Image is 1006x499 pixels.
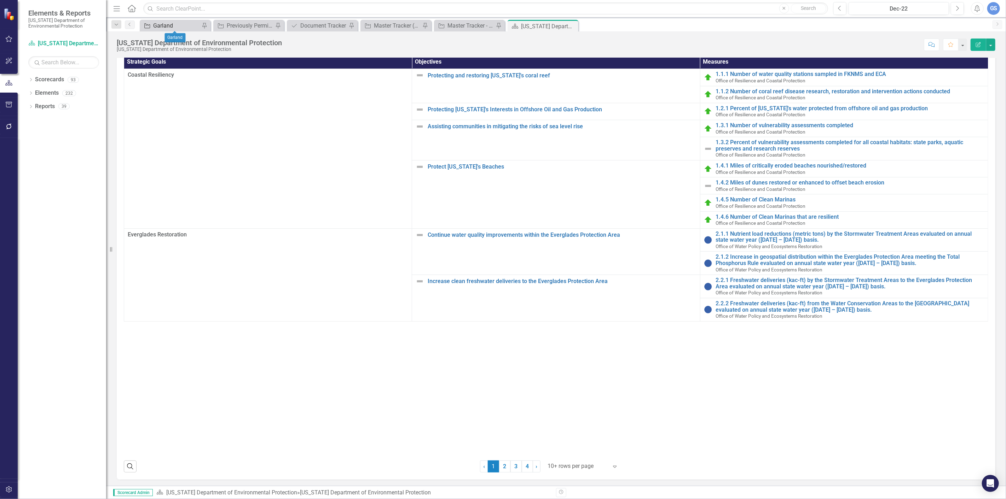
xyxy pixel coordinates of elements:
[522,460,533,472] a: 4
[124,228,412,321] td: Double-Click to Edit
[716,122,984,129] a: 1.3.1 Number of vulnerability assessments completed
[716,313,823,319] span: Office of Water Policy and Ecosystems Restoration
[412,69,700,103] td: Double-Click to Edit Right Click for Context Menu
[227,21,273,30] div: Previously Permitted Tracker
[416,163,424,171] img: Not Defined
[704,145,712,153] img: Not Defined
[700,211,988,228] td: Double-Click to Edit Right Click for Context Menu
[716,139,984,152] a: 1.3.2 Percent of vulnerability assessments completed for all coastal habitats: state parks, aquat...
[700,228,988,252] td: Double-Click to Edit Right Click for Context Menu
[416,231,424,239] img: Not Defined
[716,169,806,175] span: Office of Resilience and Coastal Protection
[412,228,700,275] td: Double-Click to Edit Right Click for Context Menu
[716,129,806,135] span: Office of Resilience and Coastal Protection
[716,196,984,203] a: 1.4.5 Number of Clean Marinas
[982,475,999,492] div: Open Intercom Messenger
[412,103,700,120] td: Double-Click to Edit Right Click for Context Menu
[416,105,424,114] img: Not Defined
[28,17,99,29] small: [US_STATE] Department of Environmental Protection
[716,203,806,209] span: Office of Resilience and Coastal Protection
[117,39,282,47] div: [US_STATE] Department of Environmental Protection
[416,277,424,286] img: Not Defined
[704,236,712,244] img: No Information
[700,275,988,298] td: Double-Click to Edit Right Click for Context Menu
[428,106,696,113] a: Protecting [US_STATE]'s Interests in Offshore Oil and Gas Production
[28,56,99,69] input: Search Below...
[4,8,16,20] img: ClearPoint Strategy
[300,21,347,30] div: Document Tracker
[801,5,816,11] span: Search
[716,112,806,117] span: Office of Resilience and Coastal Protection
[716,220,806,226] span: Office of Resilience and Coastal Protection
[362,21,421,30] a: Master Tracker (External)
[141,21,200,30] a: Garland
[215,21,273,30] a: Previously Permitted Tracker
[521,22,577,31] div: [US_STATE] Department of Environmental Protection
[156,489,551,497] div: »
[412,275,700,322] td: Double-Click to Edit Right Click for Context Menu
[117,47,282,52] div: [US_STATE] Department of Environmental Protection
[851,5,947,13] div: Dec-22
[716,186,806,192] span: Office of Resilience and Coastal Protection
[704,90,712,99] img: On Target
[428,123,696,130] a: Assisting communities in mitigating the risks of sea level rise
[68,77,79,83] div: 93
[62,90,76,96] div: 232
[704,305,712,314] img: No Information
[716,254,984,266] a: 2.1.2 Increase in geospatial distribution within the Everglades Protection Area meeting the Total...
[166,489,297,496] a: [US_STATE] Department of Environmental Protection
[35,76,64,84] a: Scorecards
[700,103,988,120] td: Double-Click to Edit Right Click for Context Menu
[412,160,700,228] td: Double-Click to Edit Right Click for Context Menu
[428,72,696,79] a: Protecting and restoring [US_STATE]'s coral reef
[128,231,408,239] span: Everglades Restoration
[113,489,153,496] span: Scorecard Admin
[700,160,988,177] td: Double-Click to Edit Right Click for Context Menu
[412,120,700,160] td: Double-Click to Edit Right Click for Context Menu
[536,463,538,470] span: ›
[716,277,984,289] a: 2.2.1 Freshwater deliveries (kac-ft) by the Stormwater Treatment Areas to the Everglades Protecti...
[704,282,712,291] img: No Information
[700,252,988,275] td: Double-Click to Edit Right Click for Context Menu
[483,463,485,470] span: ‹
[416,122,424,131] img: Not Defined
[128,71,408,79] span: Coastal Resiliency
[716,300,984,313] a: 2.2.2 Freshwater deliveries (kac-ft) from the Water Conservation Areas to the [GEOGRAPHIC_DATA] e...
[716,78,806,83] span: Office of Resilience and Coastal Protection
[153,21,200,30] div: Garland
[124,69,412,228] td: Double-Click to Edit
[716,71,984,77] a: 1.1.1 Number of water quality stations sampled in FKNMS and ECA
[716,180,984,186] a: 1.4.2 Miles of dunes restored or enhanced to offset beach erosion
[716,95,806,100] span: Office of Resilience and Coastal Protection
[700,86,988,103] td: Double-Click to Edit Right Click for Context Menu
[165,33,186,42] div: Garland
[849,2,949,15] button: Dec-22
[143,2,828,15] input: Search ClearPoint...
[447,21,494,30] div: Master Tracker - Current User
[510,460,522,472] a: 3
[704,182,712,190] img: Not Defined
[716,105,984,112] a: 1.2.1 Percent of [US_STATE]'s water protected from offshore oil and gas production
[436,21,494,30] a: Master Tracker - Current User
[28,40,99,48] a: [US_STATE] Department of Environmental Protection
[58,104,70,110] div: 39
[716,152,806,158] span: Office of Resilience and Coastal Protection
[716,243,823,249] span: Office of Water Policy and Ecosystems Restoration
[716,163,984,169] a: 1.4.1 Miles of critically eroded beaches nourished/restored
[791,4,826,13] button: Search
[374,21,421,30] div: Master Tracker (External)
[716,290,823,295] span: Office of Water Policy and Ecosystems Restoration
[704,199,712,207] img: On Target
[700,298,988,322] td: Double-Click to Edit Right Click for Context Menu
[704,73,712,82] img: On Target
[704,259,712,268] img: No Information
[704,165,712,173] img: On Target
[700,137,988,160] td: Double-Click to Edit Right Click for Context Menu
[428,278,696,284] a: Increase clean freshwater deliveries to the Everglades Protection Area
[700,69,988,86] td: Double-Click to Edit Right Click for Context Menu
[987,2,1000,15] button: GS
[28,9,99,17] span: Elements & Reports
[700,120,988,137] td: Double-Click to Edit Right Click for Context Menu
[704,124,712,133] img: On Target
[416,71,424,80] img: Not Defined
